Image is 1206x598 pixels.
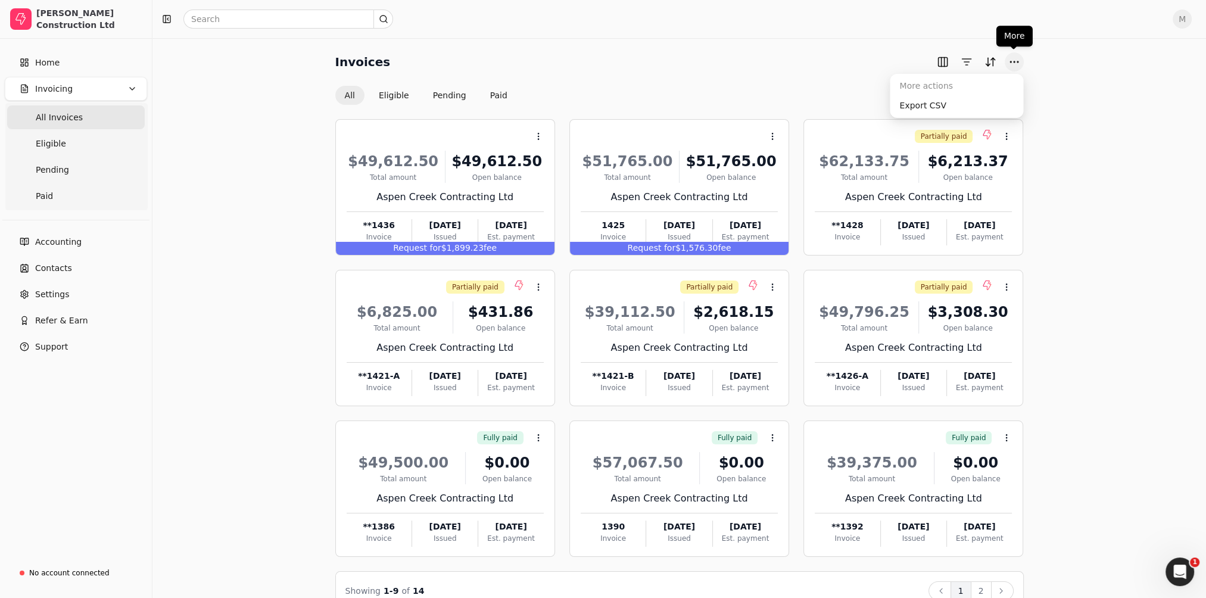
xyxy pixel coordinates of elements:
[1190,557,1199,567] span: 1
[952,432,986,443] span: Fully paid
[815,382,880,393] div: Invoice
[458,323,544,334] div: Open balance
[35,236,82,248] span: Accounting
[478,370,543,382] div: [DATE]
[947,521,1012,533] div: [DATE]
[646,521,712,533] div: [DATE]
[581,151,674,172] div: $51,765.00
[7,132,145,155] a: Eligible
[384,586,398,596] span: 1 - 9
[881,382,946,393] div: Issued
[718,432,752,443] span: Fully paid
[581,301,680,323] div: $39,112.50
[581,452,695,474] div: $57,067.50
[1166,557,1194,586] iframe: Intercom live chat
[713,382,778,393] div: Est. payment
[646,232,712,242] div: Issued
[815,491,1012,506] div: Aspen Creek Contracting Ltd
[646,533,712,544] div: Issued
[347,151,440,172] div: $49,612.50
[939,474,1012,484] div: Open balance
[35,341,68,353] span: Support
[815,190,1012,204] div: Aspen Creek Contracting Ltd
[393,243,441,253] span: Request for
[892,76,1021,96] div: More actions
[5,562,147,584] a: No account connected
[35,288,69,301] span: Settings
[718,243,731,253] span: fee
[581,474,695,484] div: Total amount
[815,474,929,484] div: Total amount
[881,370,946,382] div: [DATE]
[581,491,778,506] div: Aspen Creek Contracting Ltd
[921,131,967,142] span: Partially paid
[581,190,778,204] div: Aspen Creek Contracting Ltd
[35,83,73,95] span: Invoicing
[36,111,83,124] span: All Invoices
[470,474,544,484] div: Open balance
[713,521,778,533] div: [DATE]
[412,521,478,533] div: [DATE]
[684,151,778,172] div: $51,765.00
[347,474,461,484] div: Total amount
[478,232,543,242] div: Est. payment
[581,533,646,544] div: Invoice
[336,242,554,255] div: $1,899.23
[35,262,72,275] span: Contacts
[35,57,60,69] span: Home
[996,26,1033,46] div: More
[815,301,914,323] div: $49,796.25
[713,370,778,382] div: [DATE]
[981,52,1000,71] button: Sort
[7,105,145,129] a: All Invoices
[452,282,498,292] span: Partially paid
[947,370,1012,382] div: [DATE]
[947,232,1012,242] div: Est. payment
[581,521,646,533] div: 1390
[335,52,391,71] h2: Invoices
[815,341,1012,355] div: Aspen Creek Contracting Ltd
[684,172,778,183] div: Open balance
[815,151,914,172] div: $62,133.75
[412,232,478,242] div: Issued
[627,243,675,253] span: Request for
[881,232,946,242] div: Issued
[5,282,147,306] a: Settings
[450,151,544,172] div: $49,612.50
[335,86,364,105] button: All
[347,172,440,183] div: Total amount
[484,243,497,253] span: fee
[347,323,448,334] div: Total amount
[705,474,778,484] div: Open balance
[347,301,448,323] div: $6,825.00
[924,301,1012,323] div: $3,308.30
[412,219,478,232] div: [DATE]
[5,256,147,280] a: Contacts
[947,219,1012,232] div: [DATE]
[924,151,1012,172] div: $6,213.37
[924,172,1012,183] div: Open balance
[5,230,147,254] a: Accounting
[881,533,946,544] div: Issued
[713,219,778,232] div: [DATE]
[646,219,712,232] div: [DATE]
[36,164,69,176] span: Pending
[815,323,914,334] div: Total amount
[36,190,53,203] span: Paid
[646,370,712,382] div: [DATE]
[581,382,646,393] div: Invoice
[347,232,412,242] div: Invoice
[947,382,1012,393] div: Est. payment
[689,323,778,334] div: Open balance
[881,219,946,232] div: [DATE]
[1173,10,1192,29] span: M
[401,586,410,596] span: of
[36,7,142,31] div: [PERSON_NAME] Construction Ltd
[413,586,424,596] span: 14
[345,586,381,596] span: Showing
[35,314,88,327] span: Refer & Earn
[347,491,544,506] div: Aspen Creek Contracting Ltd
[423,86,476,105] button: Pending
[939,452,1012,474] div: $0.00
[7,158,145,182] a: Pending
